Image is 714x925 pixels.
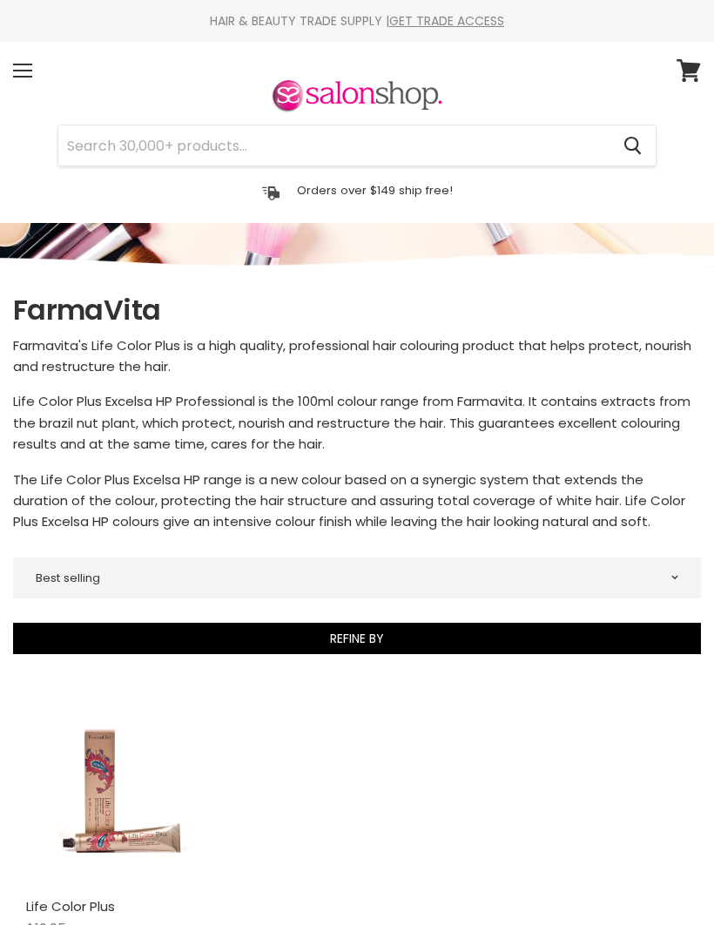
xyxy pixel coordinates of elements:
a: Life Color Plus [26,692,224,889]
img: Life Color Plus [59,692,191,889]
span: The Life Color Plus Excelsa HP range is a new colour based on a synergic system that extends the ... [13,470,685,531]
h1: FarmaVita [13,292,701,328]
button: Search [610,125,656,165]
form: Product [57,125,657,166]
p: Orders over $149 ship free! [297,183,453,198]
p: Farmavita's Life Color Plus is a high quality, professional hair colouring product that helps pro... [13,335,701,378]
span: Life Color Plus Excelsa HP Professional is the 100ml colour range from Farmavita. It contains ext... [13,392,690,453]
a: GET TRADE ACCESS [389,12,504,30]
a: Life Color Plus [26,897,115,915]
button: Refine By [13,623,701,654]
input: Search [58,125,610,165]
